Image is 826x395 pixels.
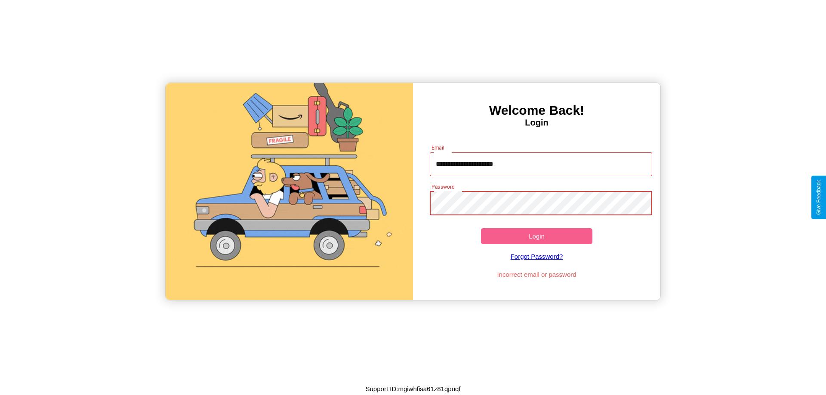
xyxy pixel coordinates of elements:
h4: Login [413,118,660,128]
label: Password [431,183,454,190]
a: Forgot Password? [425,244,648,269]
label: Email [431,144,445,151]
h3: Welcome Back! [413,103,660,118]
p: Support ID: mgiwhfisa61z81qpuqf [366,383,461,395]
img: gif [166,83,413,300]
div: Give Feedback [816,180,822,215]
p: Incorrect email or password [425,269,648,280]
button: Login [481,228,592,244]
